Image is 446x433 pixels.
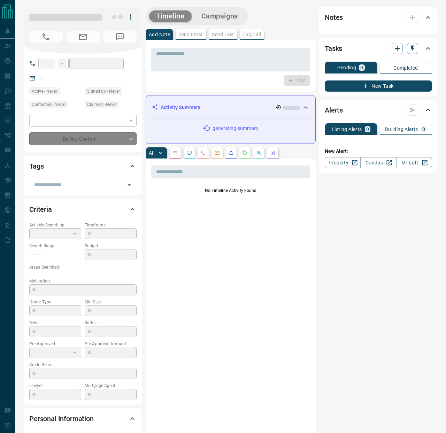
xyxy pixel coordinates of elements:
div: Do Not Contact [29,132,137,145]
h2: Tags [29,161,44,172]
h2: Notes [325,12,343,23]
div: Tasks [325,40,432,57]
button: Campaigns [194,10,245,22]
h2: Personal Information [29,413,94,424]
p: Budget: [85,243,137,249]
p: Completed [393,65,418,70]
p: Baths: [85,320,137,326]
p: Mortgage Agent: [85,382,137,389]
button: Open [124,180,134,190]
p: Motivation: [29,278,137,284]
div: Tags [29,158,137,175]
span: Claimed - Never [87,101,117,108]
p: Add Note [149,32,170,37]
p: 0 [366,127,369,132]
p: Beds: [29,320,81,326]
h2: Tasks [325,43,342,54]
span: No Number [29,31,63,42]
div: Notes [325,9,432,26]
span: Contacted - Never [32,101,65,108]
p: Activity Summary [161,104,200,111]
p: Home Type: [29,299,81,305]
p: Pending [337,65,356,70]
svg: Lead Browsing Activity [186,150,192,156]
p: No Timeline Activity Found [151,187,310,194]
button: Timeline [149,10,192,22]
svg: Listing Alerts [228,150,234,156]
p: Actively Searching: [29,222,81,228]
p: Min Size: [85,299,137,305]
p: 0 [360,65,363,70]
p: Building Alerts [385,127,418,132]
svg: Requests [242,150,248,156]
svg: Notes [172,150,178,156]
p: All [149,150,154,155]
svg: Emails [214,150,220,156]
span: Active - Never [32,88,57,95]
span: Signed up - Never [87,88,120,95]
a: Condos [360,157,396,168]
svg: Agent Actions [270,150,276,156]
p: generating summary [213,125,258,132]
svg: Opportunities [256,150,262,156]
div: Personal Information [29,410,137,427]
p: Credit Score: [29,362,137,368]
p: Pre-Approval Amount: [85,341,137,347]
a: Mr.Loft [396,157,432,168]
span: No Email [66,31,100,42]
a: -- [40,75,43,81]
p: New Alert: [325,148,432,155]
button: New Task [325,80,432,92]
p: Listing Alerts [332,127,362,132]
p: Timeframe: [85,222,137,228]
svg: Calls [200,150,206,156]
span: No Number [103,31,137,42]
div: Criteria [29,201,137,218]
h2: Alerts [325,105,343,116]
div: Activity Summary [152,101,310,114]
p: -- - -- [29,249,81,261]
p: Search Range: [29,243,81,249]
h2: Criteria [29,204,52,215]
p: Lawyer: [29,382,81,389]
a: Property [325,157,361,168]
p: Areas Searched: [29,264,137,270]
p: Pre-Approved: [29,341,81,347]
p: 0 [422,127,425,132]
div: Alerts [325,102,432,118]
